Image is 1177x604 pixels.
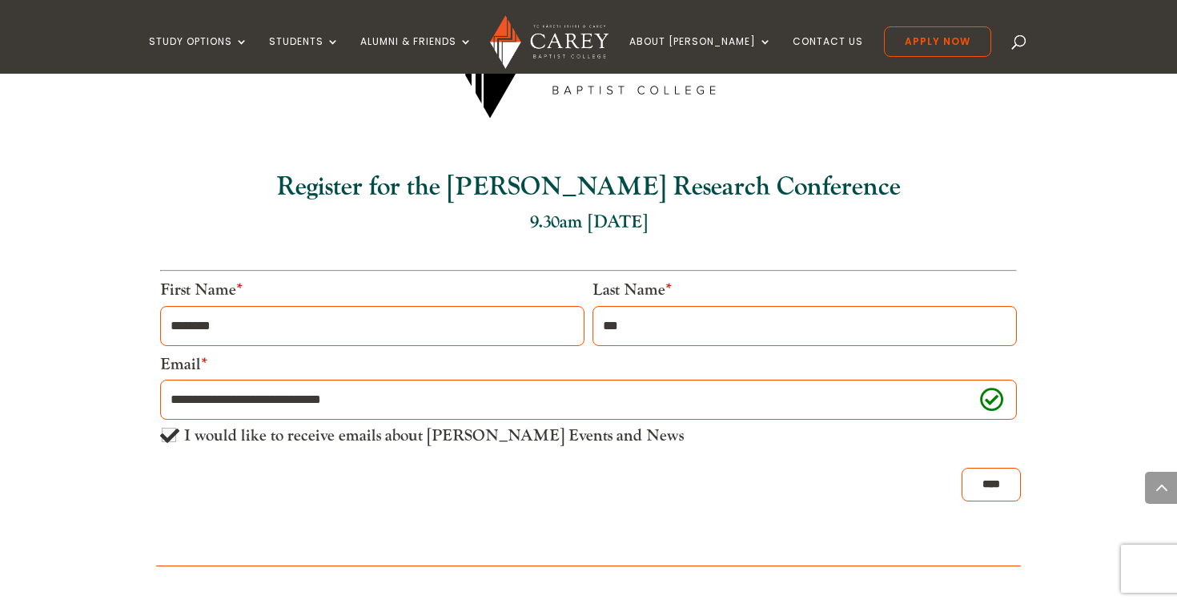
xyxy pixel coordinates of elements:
b: Register for the [PERSON_NAME] Research Conference [276,171,901,203]
a: Students [269,36,339,74]
label: First Name [160,280,243,300]
a: About [PERSON_NAME] [629,36,772,74]
label: Last Name [593,280,672,300]
label: Email [160,354,207,375]
font: 9.30am [DATE] [530,211,648,233]
a: Contact Us [793,36,863,74]
label: I would like to receive emails about [PERSON_NAME] Events and News [184,428,684,444]
a: Apply Now [884,26,991,57]
a: Study Options [149,36,248,74]
img: Carey Baptist College [490,15,608,69]
a: Alumni & Friends [360,36,472,74]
